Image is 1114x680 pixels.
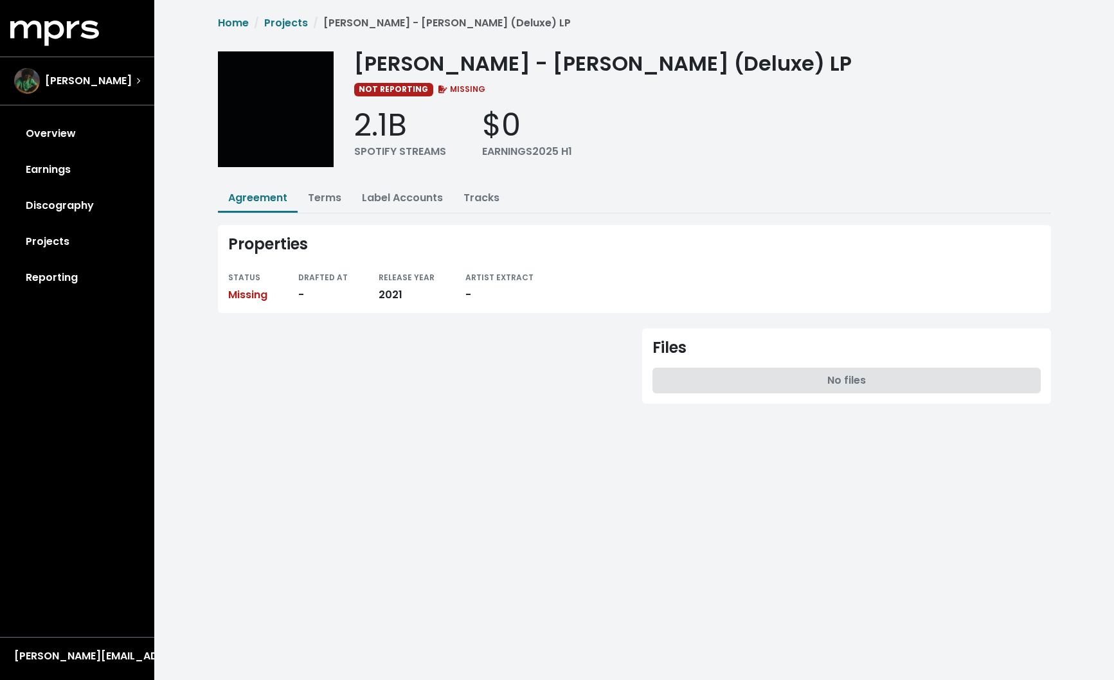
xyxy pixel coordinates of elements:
a: Label Accounts [362,190,443,205]
a: Earnings [10,152,144,188]
a: Discography [10,188,144,224]
div: Files [652,339,687,357]
span: MISSING [436,84,485,94]
small: ARTIST EXTRACT [465,272,534,283]
nav: breadcrumb [218,15,571,41]
span: Missing [228,287,267,302]
a: Reporting [10,260,144,296]
li: [PERSON_NAME] - [PERSON_NAME] (Deluxe) LP [308,15,571,31]
span: [PERSON_NAME] [45,73,132,89]
a: Terms [308,190,341,205]
div: No files [652,368,1041,393]
div: 2.1B [354,107,446,144]
img: Album cover for this project [218,51,334,167]
div: [PERSON_NAME] - [PERSON_NAME] (Deluxe) LP [354,51,1051,76]
div: EARNINGS 2025 H1 [482,144,572,159]
a: Tracks [463,190,499,205]
a: Projects [264,15,308,30]
a: mprs logo [10,25,99,40]
div: [PERSON_NAME][EMAIL_ADDRESS][DOMAIN_NAME] [14,649,140,664]
small: STATUS [228,272,260,283]
div: 2021 [379,287,435,303]
div: SPOTIFY STREAMS [354,144,446,159]
img: The selected account / producer [14,68,40,94]
a: Projects [10,224,144,260]
div: $0 [482,107,572,144]
small: DRAFTED AT [298,272,348,283]
small: RELEASE YEAR [379,272,435,283]
a: Overview [10,116,144,152]
span: - [465,287,471,302]
div: Properties [228,235,1041,254]
a: Agreement [228,190,287,205]
span: NOT REPORTING [354,83,434,96]
div: - [298,287,348,303]
button: [PERSON_NAME][EMAIL_ADDRESS][DOMAIN_NAME] [10,648,144,665]
a: Home [218,15,249,30]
